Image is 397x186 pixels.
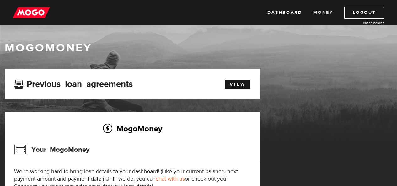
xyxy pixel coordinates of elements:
img: mogo_logo-11ee424be714fa7cbb0f0f49df9e16ec.png [13,7,50,19]
h3: Previous loan agreements [14,79,133,87]
a: Money [313,7,333,19]
a: Logout [344,7,384,19]
a: Lender licences [337,20,384,25]
a: Dashboard [267,7,302,19]
h1: MogoMoney [5,41,392,55]
a: chat with us [156,175,185,183]
h3: Your MogoMoney [14,141,89,158]
a: View [225,80,250,89]
h2: MogoMoney [14,122,250,135]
